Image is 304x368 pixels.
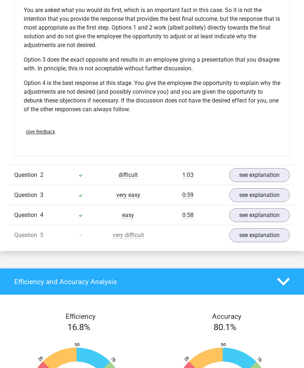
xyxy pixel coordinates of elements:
span: 1:03 [182,171,194,179]
span: 0:58 [182,212,194,219]
a: see explanation [229,228,290,242]
span: Give feedback [26,129,55,135]
span: Question [14,231,40,240]
h4: Accuracy [160,312,293,321]
h4: Efficiency [14,312,147,321]
a: see explanation [229,168,290,182]
span: Question [14,191,40,200]
span: 80.1% [214,322,237,332]
p: Option 4 is the best response at this stage. You give the employee the opportunity to explain why... [24,79,280,114]
span: 2 [40,171,43,178]
p: Option 3 does the exact opposite and results in an employee giving a presentation that you disagr... [24,55,280,73]
a: see explanation [229,208,290,222]
span: Question [14,211,40,220]
span: easy [122,212,134,219]
span: Question [14,171,40,179]
span: 0:59 [182,191,194,199]
span: 5 [40,232,43,239]
div: - [56,231,104,240]
span: very difficult [113,232,144,239]
span: 4 [40,212,43,218]
a: see explanation [229,188,290,202]
p: You are asked what you would do first, which is an important fact in this case. So it is not the ... [24,6,280,50]
span: very easy [116,191,140,199]
span: 3 [40,191,43,198]
span: 16.8% [67,322,90,332]
span: difficult [118,171,138,179]
h4: Efficiency and Accuracy Analysis [14,278,266,286]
